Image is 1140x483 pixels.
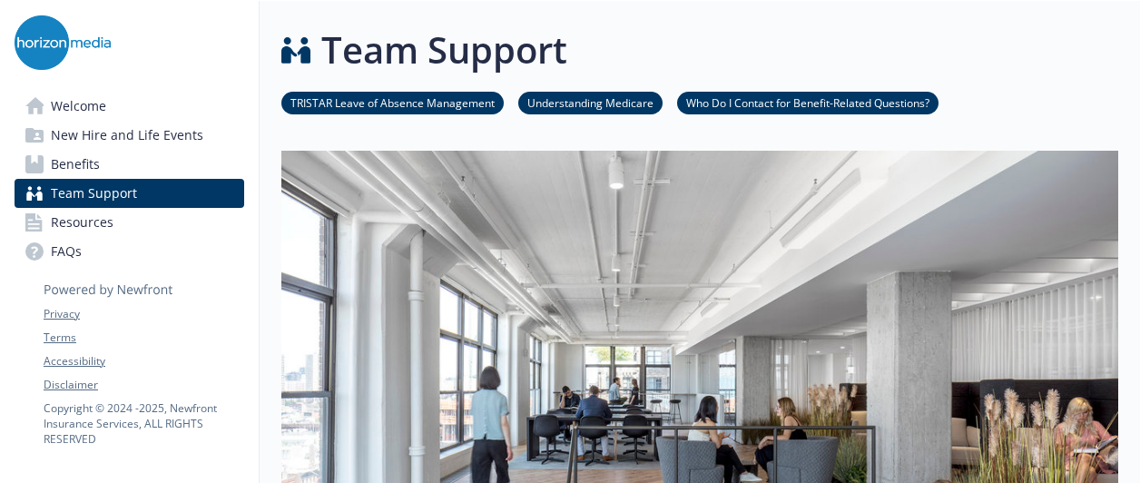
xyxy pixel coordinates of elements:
[15,121,244,150] a: New Hire and Life Events
[44,306,243,322] a: Privacy
[51,237,82,266] span: FAQs
[15,208,244,237] a: Resources
[51,208,113,237] span: Resources
[15,179,244,208] a: Team Support
[44,353,243,370] a: Accessibility
[281,94,504,111] a: TRISTAR Leave of Absence Management
[15,237,244,266] a: FAQs
[321,23,567,77] h1: Team Support
[15,92,244,121] a: Welcome
[677,94,939,111] a: Who Do I Contact for Benefit-Related Questions?
[44,330,243,346] a: Terms
[51,121,203,150] span: New Hire and Life Events
[44,400,243,447] p: Copyright © 2024 - 2025 , Newfront Insurance Services, ALL RIGHTS RESERVED
[51,92,106,121] span: Welcome
[51,150,100,179] span: Benefits
[15,150,244,179] a: Benefits
[518,94,663,111] a: Understanding Medicare
[44,377,243,393] a: Disclaimer
[51,179,137,208] span: Team Support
